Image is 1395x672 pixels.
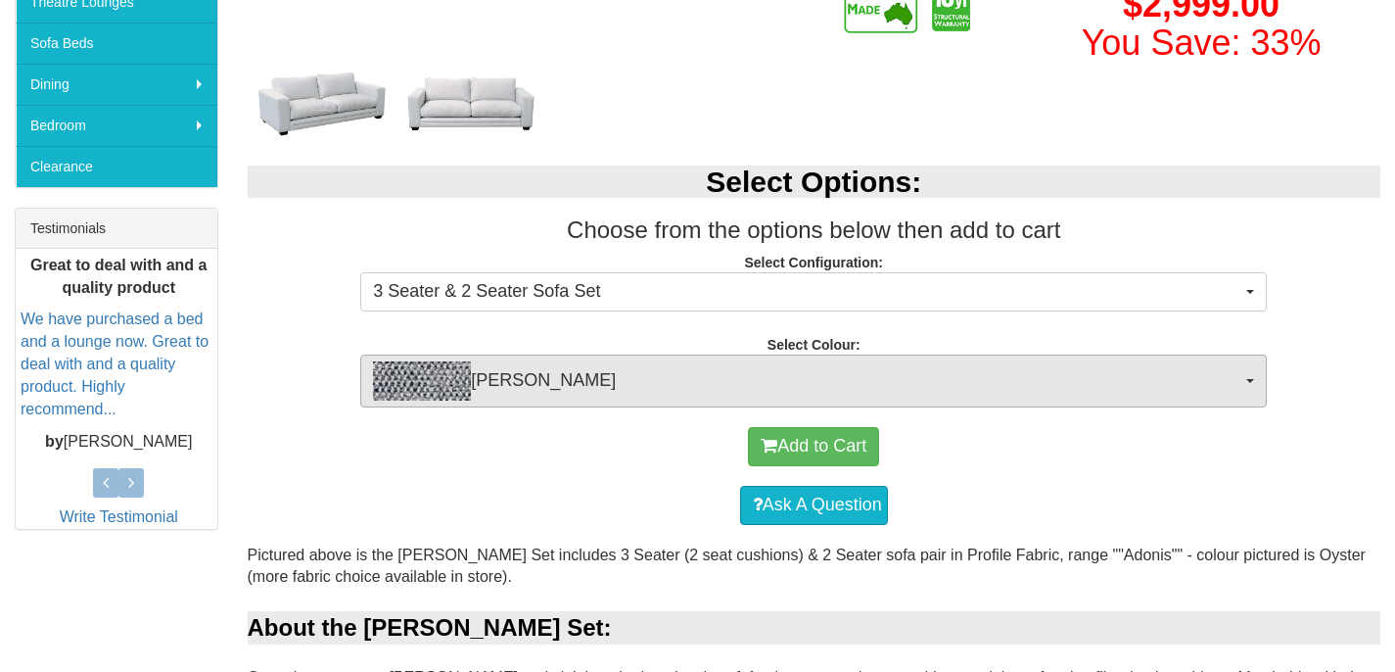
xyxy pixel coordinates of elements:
div: Testimonials [16,209,217,249]
span: [PERSON_NAME] [373,361,1241,401]
b: by [45,432,64,449]
button: 3 Seater & 2 Seater Sofa Set [360,272,1267,312]
strong: Select Configuration: [744,255,883,270]
img: Adonis Teal [373,361,471,401]
strong: Select Colour: [767,337,860,353]
button: Add to Cart [748,427,879,466]
button: Adonis Teal[PERSON_NAME] [360,355,1267,408]
a: Clearance [16,146,217,187]
b: Select Options: [706,166,921,198]
div: About the [PERSON_NAME] Set: [248,611,1381,645]
a: Write Testimonial [60,508,178,525]
span: 3 Seater & 2 Seater Sofa Set [373,279,1241,305]
a: We have purchased a bed and a lounge now. Great to deal with and a quality product. Highly recomm... [21,311,209,416]
font: You Save: 33% [1082,23,1322,63]
p: [PERSON_NAME] [21,430,217,453]
b: Great to deal with and a quality product [30,256,207,295]
a: Bedroom [16,105,217,146]
a: Sofa Beds [16,23,217,64]
h3: Choose from the options below then add to cart [248,217,1381,243]
a: Ask A Question [740,486,888,525]
a: Dining [16,64,217,105]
